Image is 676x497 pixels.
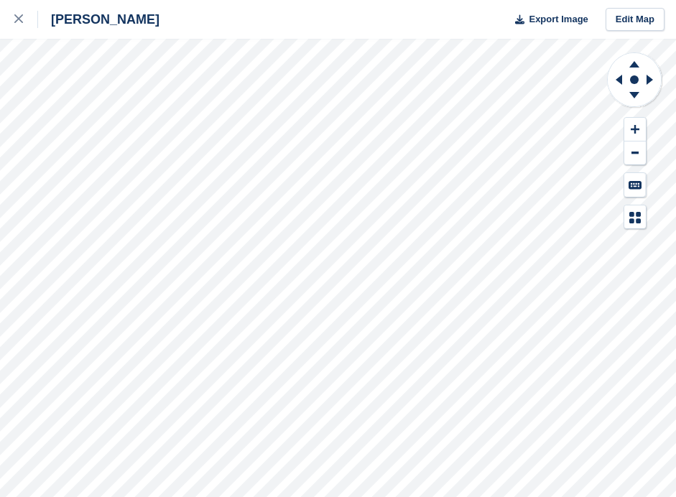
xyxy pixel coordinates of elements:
[529,12,588,27] span: Export Image
[506,8,588,32] button: Export Image
[624,141,646,165] button: Zoom Out
[606,8,665,32] a: Edit Map
[624,205,646,229] button: Map Legend
[624,173,646,197] button: Keyboard Shortcuts
[38,11,159,28] div: [PERSON_NAME]
[624,118,646,141] button: Zoom In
